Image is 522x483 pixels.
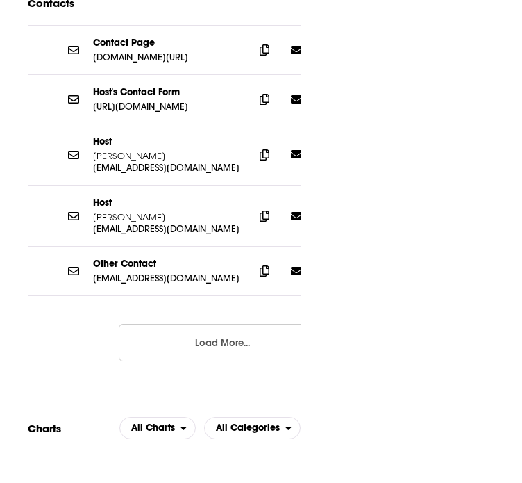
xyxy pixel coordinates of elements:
p: [PERSON_NAME] [93,150,243,162]
span: All Categories [216,423,280,433]
p: [URL][DOMAIN_NAME] [93,101,243,113]
p: Host [93,197,243,208]
p: [EMAIL_ADDRESS][DOMAIN_NAME] [93,223,243,235]
p: [EMAIL_ADDRESS][DOMAIN_NAME] [93,162,243,174]
p: [DOMAIN_NAME][URL] [93,51,243,63]
button: open menu [204,417,301,439]
p: [EMAIL_ADDRESS][DOMAIN_NAME] [93,272,243,284]
p: [PERSON_NAME] [93,211,243,223]
span: All Charts [131,423,175,433]
p: Contact Page [93,37,243,49]
p: Host's Contact Form [93,86,243,98]
h2: Charts [28,422,61,435]
p: Host [93,136,243,147]
button: open menu [119,417,196,439]
button: Load More... [119,324,327,361]
h2: Platforms [119,417,196,439]
p: Other Contact [93,258,243,270]
h2: Categories [204,417,301,439]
